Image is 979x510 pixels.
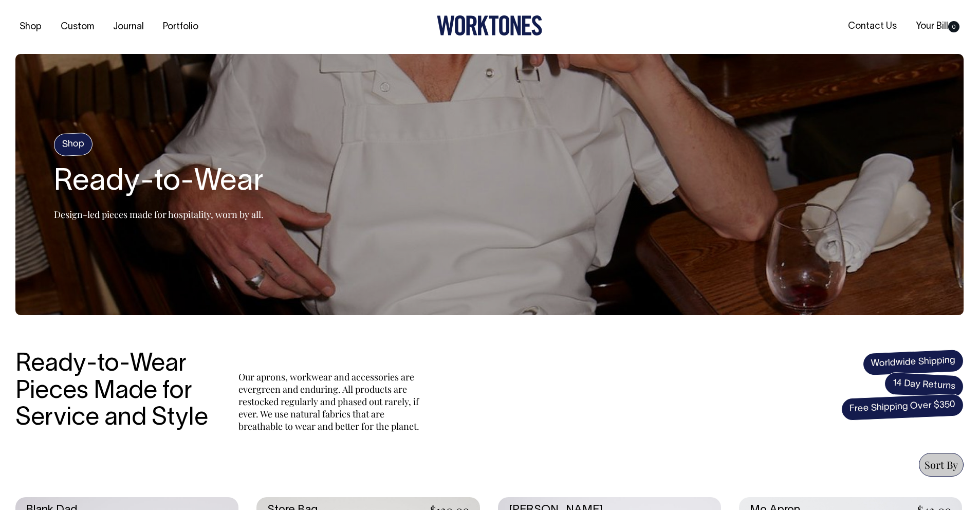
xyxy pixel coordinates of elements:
h4: Shop [53,132,93,156]
a: Your Bill0 [912,18,964,35]
p: Design-led pieces made for hospitality, worn by all. [54,208,264,221]
a: Shop [15,19,46,35]
span: Worldwide Shipping [862,349,964,376]
h3: Ready-to-Wear Pieces Made for Service and Style [15,351,216,432]
span: Free Shipping Over $350 [841,393,964,421]
a: Journal [109,19,148,35]
h2: Ready-to-Wear [54,166,264,199]
p: Our aprons, workwear and accessories are evergreen and enduring. All products are restocked regul... [238,371,423,432]
a: Portfolio [159,19,202,35]
a: Custom [57,19,98,35]
span: 14 Day Returns [884,372,964,398]
a: Contact Us [844,18,901,35]
span: Sort By [925,458,958,471]
span: 0 [948,21,959,32]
